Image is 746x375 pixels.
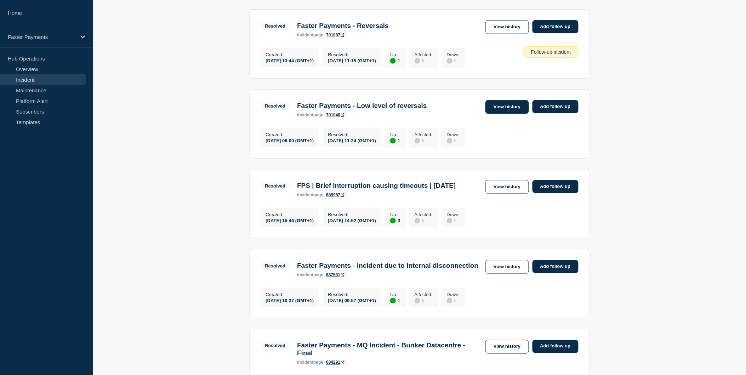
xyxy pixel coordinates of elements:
[328,132,376,137] p: Resolved :
[390,57,400,64] div: 1
[328,212,376,217] p: Resolved :
[485,20,529,34] a: View history
[524,46,579,58] div: Follow-up incident
[297,33,323,37] p: page
[415,137,433,144] div: 0
[447,138,452,144] div: disabled
[390,292,400,297] p: Up :
[447,292,460,297] p: Down :
[415,298,420,304] div: disabled
[297,112,323,117] p: page
[415,297,433,304] div: 0
[261,102,290,110] span: Resolved
[485,100,529,114] a: View history
[447,218,452,224] div: disabled
[266,57,314,63] div: [DATE] 13:44 (GMT+1)
[266,212,314,217] p: Created :
[415,217,433,224] div: 0
[328,52,376,57] p: Resolved :
[297,22,389,30] h3: Faster Payments - Reversals
[266,132,314,137] p: Created :
[447,57,460,64] div: 0
[447,212,460,217] p: Down :
[297,262,478,270] h3: Faster Payments - Incident due to internal disconnection
[447,58,452,64] div: disabled
[266,137,314,143] div: [DATE] 06:00 (GMT+1)
[390,52,400,57] p: Up :
[390,132,400,137] p: Up :
[328,217,376,223] div: [DATE] 14:52 (GMT+1)
[297,272,313,277] span: incident
[261,262,290,270] span: Resolved
[415,212,433,217] p: Affected :
[447,298,452,304] div: disabled
[390,137,400,144] div: 1
[328,57,376,63] div: [DATE] 11:15 (GMT+1)
[533,180,579,193] a: Add follow up
[390,58,396,64] div: up
[266,217,314,223] div: [DATE] 15:46 (GMT+1)
[297,192,313,197] span: incident
[447,52,460,57] p: Down :
[390,212,400,217] p: Up :
[326,33,344,37] a: 701087
[297,182,456,190] h3: FPS | Brief interruption causing timeouts | [DATE]
[485,180,529,194] a: View history
[297,192,323,197] p: page
[390,297,400,304] div: 1
[390,218,396,224] div: up
[533,20,579,33] a: Add follow up
[485,260,529,274] a: View history
[328,137,376,143] div: [DATE] 11:24 (GMT+1)
[261,22,290,30] span: Resolved
[297,102,427,110] h3: Faster Payments - Low level of reversals
[415,58,420,64] div: disabled
[447,297,460,304] div: 0
[297,112,313,117] span: incident
[447,132,460,137] p: Down :
[297,342,482,357] h3: Faster Payments - MQ Incident - Bunker Datacentre - Final
[297,272,323,277] p: page
[415,52,433,57] p: Affected :
[297,360,323,365] p: page
[415,132,433,137] p: Affected :
[533,100,579,113] a: Add follow up
[447,217,460,224] div: 0
[261,342,290,350] span: Resolved
[415,292,433,297] p: Affected :
[326,112,344,117] a: 701040
[533,340,579,353] a: Add follow up
[415,138,420,144] div: disabled
[415,57,433,64] div: 0
[328,292,376,297] p: Resolved :
[390,217,400,224] div: 3
[261,182,290,190] span: Resolved
[390,138,396,144] div: up
[8,34,76,40] p: Faster Payments
[297,360,313,365] span: incident
[266,292,314,297] p: Created :
[328,297,376,303] div: [DATE] 09:57 (GMT+1)
[415,218,420,224] div: disabled
[326,272,344,277] a: 687531
[390,298,396,304] div: up
[326,360,344,365] a: 684291
[266,52,314,57] p: Created :
[266,297,314,303] div: [DATE] 10:37 (GMT+1)
[297,33,313,37] span: incident
[533,260,579,273] a: Add follow up
[326,192,344,197] a: 689957
[447,137,460,144] div: 0
[485,340,529,354] a: View history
